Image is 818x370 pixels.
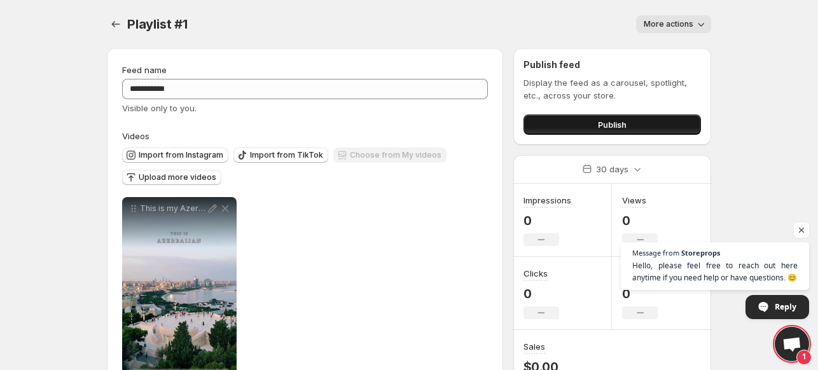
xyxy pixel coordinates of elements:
[523,76,701,102] p: Display the feed as a carousel, spotlight, etc., across your store.
[523,114,701,135] button: Publish
[636,15,711,33] button: More actions
[122,103,197,113] span: Visible only to you.
[139,150,223,160] span: Import from Instagram
[127,17,188,32] span: Playlist #1
[523,340,545,353] h3: Sales
[523,213,571,228] p: 0
[596,163,628,175] p: 30 days
[122,170,221,185] button: Upload more videos
[107,15,125,33] button: Settings
[139,172,216,182] span: Upload more videos
[681,249,720,256] span: Storeprops
[523,267,548,280] h3: Clicks
[632,249,679,256] span: Message from
[644,19,693,29] span: More actions
[622,194,646,207] h3: Views
[598,118,627,131] span: Publish
[122,131,149,141] span: Videos
[775,296,796,318] span: Reply
[140,203,206,214] p: This is my Azerbaijan Azerbaijan dji
[523,58,701,71] h2: Publish feed
[523,194,571,207] h3: Impressions
[775,327,809,361] a: Open chat
[632,259,798,284] span: Hello, please feel free to reach out here anytime if you need help or have questions. 😊
[233,147,328,163] button: Import from TikTok
[622,213,658,228] p: 0
[122,147,228,163] button: Import from Instagram
[796,350,812,365] span: 1
[523,286,559,301] p: 0
[122,65,167,75] span: Feed name
[250,150,323,160] span: Import from TikTok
